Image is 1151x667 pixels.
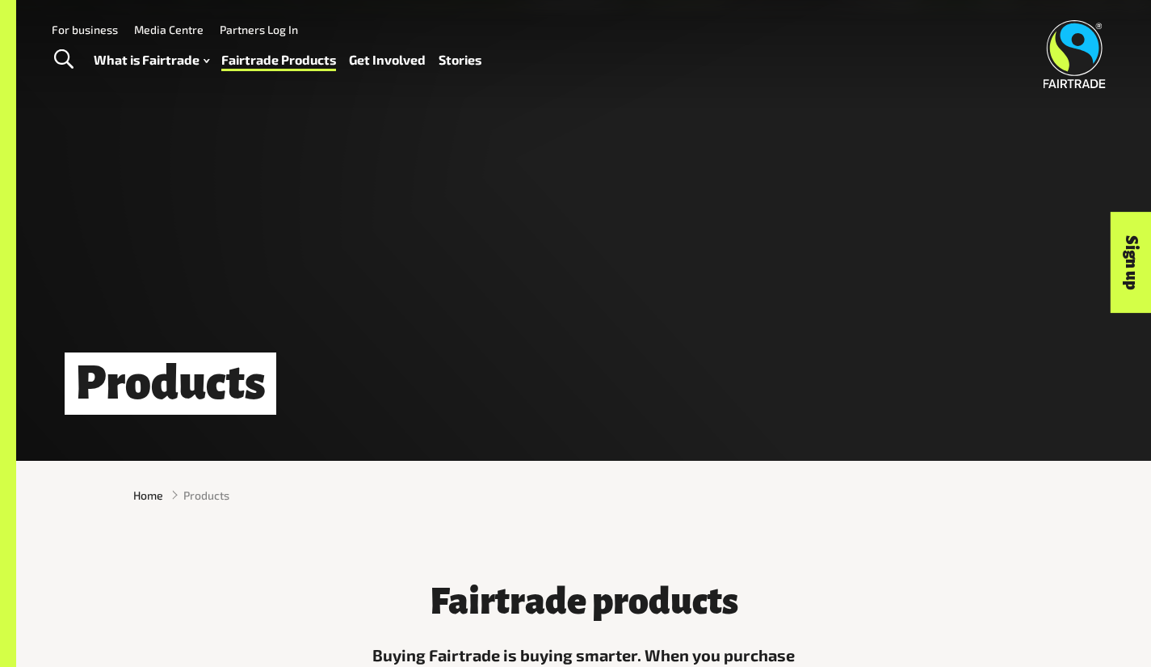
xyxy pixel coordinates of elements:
[439,49,481,72] a: Stories
[65,352,276,415] h1: Products
[363,582,804,623] h3: Fairtrade products
[349,49,426,72] a: Get Involved
[183,487,229,504] span: Products
[44,40,83,80] a: Toggle Search
[221,49,336,72] a: Fairtrade Products
[1044,20,1106,88] img: Fairtrade Australia New Zealand logo
[52,23,118,36] a: For business
[94,49,209,72] a: What is Fairtrade
[133,487,163,504] a: Home
[220,23,298,36] a: Partners Log In
[134,23,204,36] a: Media Centre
